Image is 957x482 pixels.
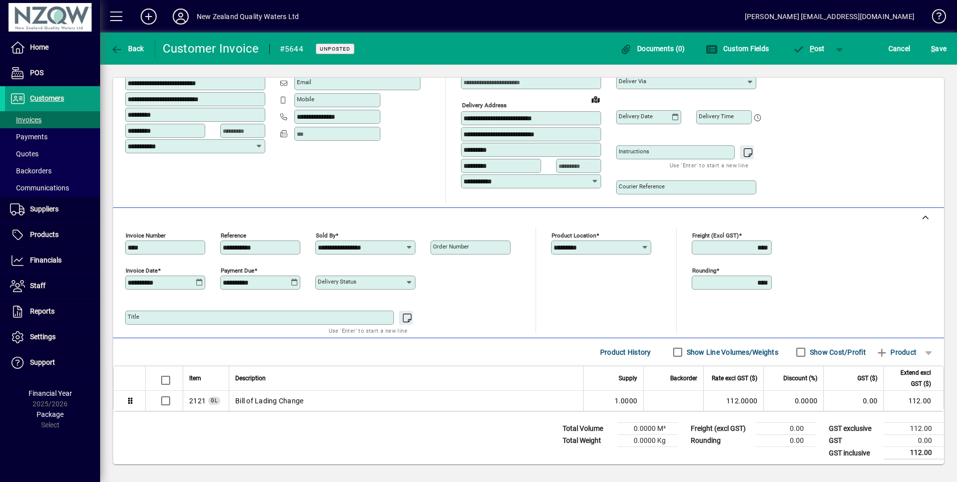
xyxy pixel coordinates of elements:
span: Backorder [670,373,697,384]
span: Item [189,373,201,384]
button: Custom Fields [703,40,771,58]
button: Post [787,40,830,58]
span: Unposted [320,46,350,52]
mat-label: Delivery time [699,113,734,120]
span: Quotes [10,150,39,158]
span: POS [30,69,44,77]
label: Show Cost/Profit [808,347,866,357]
mat-label: Payment due [221,267,254,274]
a: POS [5,61,100,86]
a: Settings [5,325,100,350]
button: Profile [165,8,197,26]
div: 112.0000 [710,396,757,406]
td: 0.00 [756,423,816,435]
button: Add [133,8,165,26]
button: Cancel [886,40,913,58]
button: Documents (0) [618,40,688,58]
span: Custom Fields [706,45,769,53]
mat-label: Product location [552,232,596,239]
button: Save [928,40,949,58]
span: GST ($) [857,373,877,384]
span: Extend excl GST ($) [890,367,931,389]
mat-label: Delivery date [619,113,653,120]
td: 0.00 [884,435,944,447]
span: Financials [30,256,62,264]
td: 0.00 [756,435,816,447]
td: 112.00 [883,391,943,411]
a: Financials [5,248,100,273]
div: #5644 [280,41,303,57]
button: Back [108,40,147,58]
span: Rate excl GST ($) [712,373,757,384]
td: 0.0000 [763,391,823,411]
mat-label: Invoice date [126,267,158,274]
span: Home [30,43,49,51]
span: Communications [10,184,69,192]
td: 0.00 [823,391,883,411]
a: Backorders [5,162,100,179]
mat-hint: Use 'Enter' to start a new line [329,325,407,336]
a: Home [5,35,100,60]
span: Support [30,358,55,366]
a: Quotes [5,145,100,162]
td: GST [824,435,884,447]
span: Payments [10,133,48,141]
span: P [810,45,814,53]
button: Product History [596,343,655,361]
span: Discount (%) [783,373,817,384]
span: Suppliers [30,205,59,213]
a: Products [5,222,100,248]
span: Backorders [10,167,52,175]
span: Staff [30,282,46,290]
mat-label: Invoice number [126,232,166,239]
span: GL [211,398,218,403]
a: Suppliers [5,197,100,222]
td: Total Weight [558,435,618,447]
span: ost [792,45,825,53]
td: 0.0000 Kg [618,435,678,447]
td: Total Volume [558,423,618,435]
a: Knowledge Base [924,2,944,35]
mat-label: Freight (excl GST) [692,232,739,239]
span: 1.0000 [615,396,638,406]
label: Show Line Volumes/Weights [685,347,778,357]
span: Product History [600,344,651,360]
td: Rounding [686,435,756,447]
a: Communications [5,179,100,196]
span: Documents (0) [620,45,685,53]
mat-label: Delivery status [318,278,356,285]
span: ave [931,41,946,57]
span: Product [876,344,916,360]
mat-label: Reference [221,232,246,239]
span: Description [235,373,266,384]
a: Support [5,350,100,375]
button: Product [871,343,921,361]
td: 112.00 [884,447,944,459]
mat-label: Courier Reference [619,183,665,190]
mat-label: Order number [433,243,469,250]
mat-label: Email [297,79,311,86]
span: Customers [30,94,64,102]
mat-hint: Use 'Enter' to start a new line [670,159,748,171]
mat-label: Deliver via [619,78,646,85]
span: S [931,45,935,53]
app-page-header-button: Back [100,40,155,58]
td: 112.00 [884,423,944,435]
span: Financial Year [29,389,72,397]
a: View on map [588,91,604,107]
span: Cancel [888,41,910,57]
span: Package [37,410,64,418]
span: Settings [30,333,56,341]
a: Staff [5,274,100,299]
div: [PERSON_NAME] [EMAIL_ADDRESS][DOMAIN_NAME] [745,9,914,25]
td: 0.0000 M³ [618,423,678,435]
td: GST exclusive [824,423,884,435]
span: Back [111,45,144,53]
div: New Zealand Quality Waters Ltd [197,9,299,25]
td: GST inclusive [824,447,884,459]
div: Customer Invoice [163,41,259,57]
span: Products [30,230,59,238]
mat-label: Sold by [316,232,335,239]
a: Reports [5,299,100,324]
span: Reports [30,307,55,315]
